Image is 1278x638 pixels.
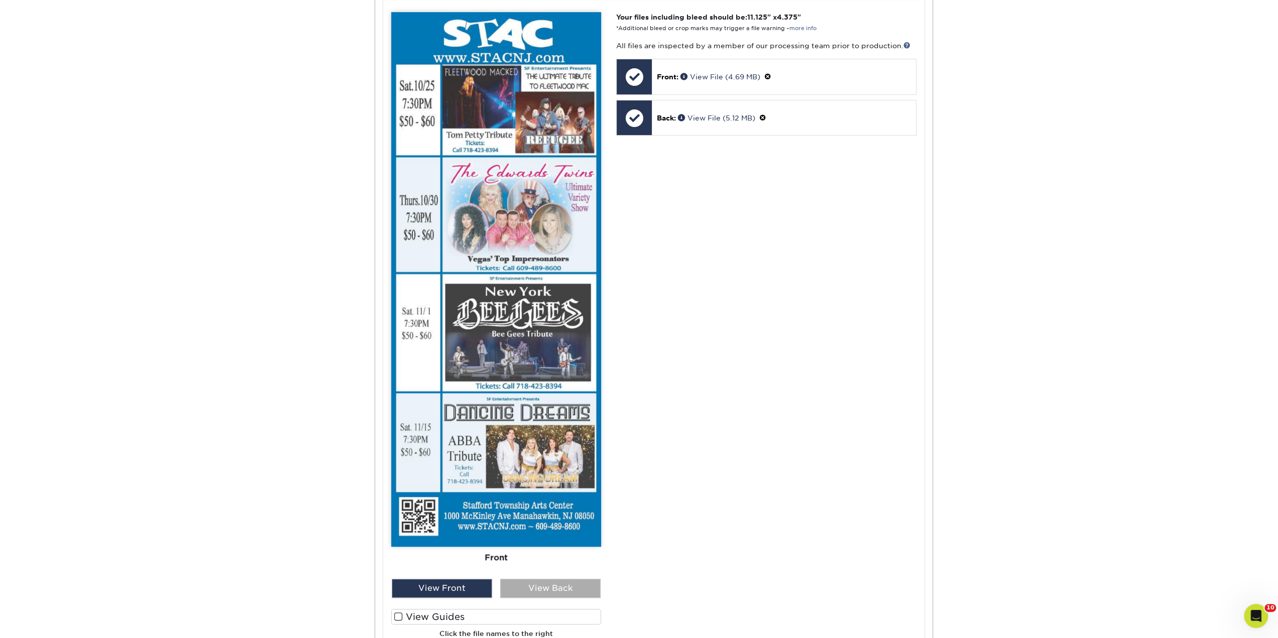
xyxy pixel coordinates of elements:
[391,609,601,624] label: View Guides
[1264,604,1276,612] span: 10
[789,25,817,32] a: more info
[657,114,676,122] span: Back:
[616,13,801,21] strong: Your files including bleed should be: " x "
[747,13,767,21] span: 11.125
[678,114,755,122] a: View File (5.12 MB)
[680,73,760,81] a: View File (4.69 MB)
[500,579,601,598] div: View Back
[657,73,678,81] span: Front:
[1244,604,1268,628] iframe: Intercom live chat
[616,25,817,32] small: *Additional bleed or crop marks may trigger a file warning –
[777,13,797,21] span: 4.375
[616,41,916,51] p: All files are inspected by a member of our processing team prior to production.
[391,547,601,569] div: Front
[392,579,492,598] div: View Front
